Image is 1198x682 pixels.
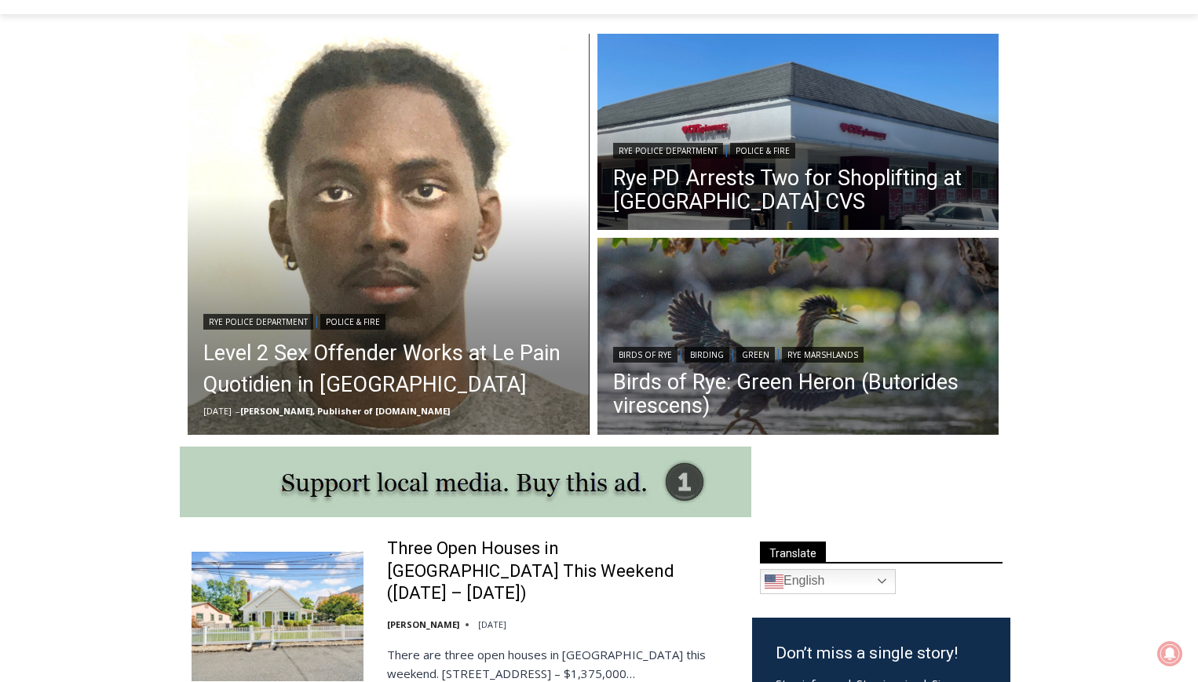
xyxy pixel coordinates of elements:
[760,542,826,563] span: Translate
[597,238,999,439] img: (PHOTO: Green Heron (Butorides virescens) at the Marshlands Conservancy in Rye, New York. Credit:...
[760,569,896,594] a: English
[597,34,999,235] img: CVS edited MC Purchase St Downtown Rye #0002 2021-05-17 CVS Pharmacy Angle 2 IMG_0641
[203,337,574,400] a: Level 2 Sex Offender Works at Le Pain Quotidien in [GEOGRAPHIC_DATA]
[478,16,546,60] h4: Book [PERSON_NAME]'s Good Humor for Your Event
[188,34,590,436] a: Read More Level 2 Sex Offender Works at Le Pain Quotidien in Rye
[387,618,459,630] a: [PERSON_NAME]
[613,347,678,363] a: Birds of Rye
[320,314,385,330] a: Police & Fire
[180,447,751,517] img: support local media, buy this ad
[103,20,388,50] div: Book [PERSON_NAME]'s Good Humor for Your Drive by Birthday
[613,140,984,159] div: |
[203,311,574,330] div: |
[1,158,158,195] a: Open Tues. - Sun. [PHONE_NUMBER]
[613,344,984,363] div: | | |
[597,34,999,235] a: Read More Rye PD Arrests Two for Shoplifting at Boston Post Road CVS
[240,405,450,417] a: [PERSON_NAME], Publisher of [DOMAIN_NAME]
[5,162,154,221] span: Open Tues. - Sun. [PHONE_NUMBER]
[396,1,742,152] div: "[PERSON_NAME] and I covered the [DATE] Parade, which was a really eye opening experience as I ha...
[597,238,999,439] a: Read More Birds of Rye: Green Heron (Butorides virescens)
[162,98,231,188] div: "the precise, almost orchestrated movements of cutting and assembling sushi and [PERSON_NAME] mak...
[466,5,567,71] a: Book [PERSON_NAME]'s Good Humor for Your Event
[236,405,240,417] span: –
[613,143,723,159] a: Rye Police Department
[685,347,729,363] a: Birding
[411,156,728,191] span: Intern @ [DOMAIN_NAME]
[203,405,232,417] time: [DATE]
[776,641,987,666] h3: Don’t miss a single story!
[387,538,732,605] a: Three Open Houses in [GEOGRAPHIC_DATA] This Weekend ([DATE] – [DATE])
[192,552,363,680] img: Three Open Houses in Rye This Weekend (August 16 – 17)
[765,572,783,591] img: en
[378,152,761,195] a: Intern @ [DOMAIN_NAME]
[188,34,590,436] img: (PHOTO: Rye PD advised the community on Thursday, November 14, 2024 of a Level 2 Sex Offender, 29...
[380,1,474,71] img: s_800_d653096d-cda9-4b24-94f4-9ae0c7afa054.jpeg
[730,143,795,159] a: Police & Fire
[782,347,864,363] a: Rye Marshlands
[203,314,313,330] a: Rye Police Department
[613,166,984,213] a: Rye PD Arrests Two for Shoplifting at [GEOGRAPHIC_DATA] CVS
[736,347,775,363] a: Green
[478,618,506,630] time: [DATE]
[613,370,984,418] a: Birds of Rye: Green Heron (Butorides virescens)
